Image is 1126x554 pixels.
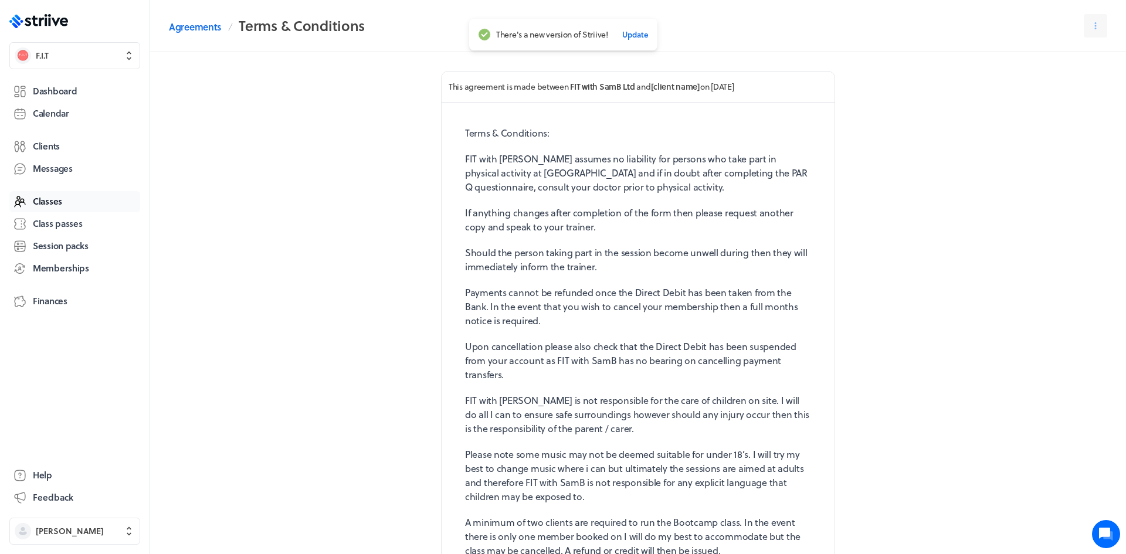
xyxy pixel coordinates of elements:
[9,258,140,279] a: Memberships
[465,339,811,382] p: Upon cancellation please also check that the Direct Debit has been suspended from your account as...
[622,26,647,43] button: Update
[76,83,141,93] span: New conversation
[33,217,83,230] span: Class passes
[33,240,88,252] span: Session packs
[622,29,647,40] span: Update
[42,52,192,66] h2: We're here to help. Ask us anything!
[1092,520,1120,548] iframe: gist-messenger-bubble-iframe
[7,123,228,137] p: Find an answer quickly
[496,29,608,40] span: There's a new version of Striive!
[9,487,140,508] button: Feedback
[465,152,811,194] p: FIT with [PERSON_NAME] assumes no liability for persons who take part in physical activity at [GE...
[25,142,218,165] input: Search articles
[36,50,49,62] span: F.I.T
[465,393,811,436] p: FIT with [PERSON_NAME] is not responsible for the care of children on site. I will do all I can t...
[42,29,192,46] h1: Hi [PERSON_NAME]
[9,518,140,545] button: [PERSON_NAME]
[570,80,635,93] strong: FIT with SamB Ltd
[9,213,140,234] a: Class passes
[33,162,73,175] span: Messages
[33,491,73,504] span: Feedback
[9,465,140,486] a: Help
[651,80,700,93] strong: [client name]
[33,469,52,481] span: Help
[9,191,140,212] a: Classes
[465,246,811,274] p: Should the person taking part in the session become unwell during then they will immediately info...
[449,81,827,93] p: This agreement is made between and on [DATE]
[465,206,811,234] p: If anything changes after completion of the form then please request another copy and speak to yo...
[9,158,140,179] a: Messages
[465,286,811,328] p: Payments cannot be refunded once the Direct Debit has been taken from the Bank. In the event that...
[169,20,221,34] a: Agreements
[33,262,89,274] span: Memberships
[9,136,140,157] a: Clients
[9,76,225,100] button: New conversation
[33,195,62,208] span: Classes
[9,291,140,312] a: Finances
[33,85,77,97] span: Dashboard
[33,295,67,307] span: Finances
[36,525,104,537] span: [PERSON_NAME]
[9,236,140,257] a: Session packs
[15,47,31,64] img: FIT with SamB Ltd
[33,107,69,120] span: Calendar
[239,14,365,38] h2: Terms & Conditions
[9,42,140,69] button: FIT with SamB LtdF.I.T
[33,140,60,152] span: Clients
[465,447,811,504] p: Please note some music may not be deemed suitable for under 18’s. I will try my best to change mu...
[9,81,140,102] a: Dashboard
[9,103,140,124] a: Calendar
[169,14,365,38] nav: Breadcrumb
[465,126,811,140] p: Terms & Conditions:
